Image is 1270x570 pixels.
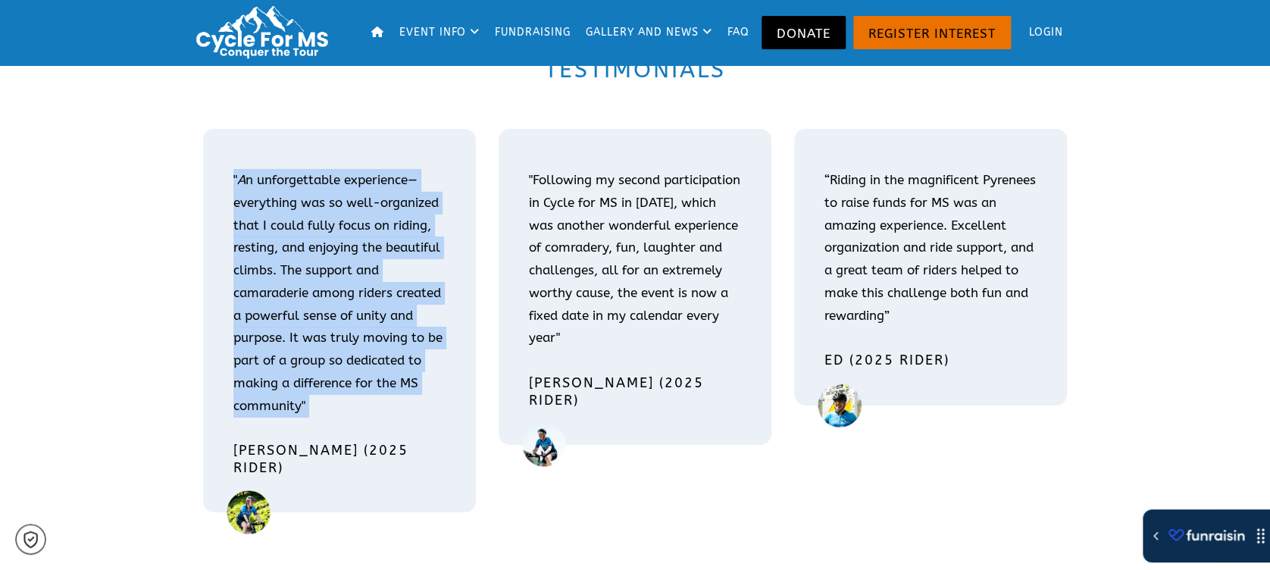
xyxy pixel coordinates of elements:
[529,374,741,409] h4: [PERSON_NAME] (2025 RIDER)
[1015,8,1069,58] a: Login
[189,4,341,61] img: Logo
[233,169,446,417] p: " n unforgettable experience—everything was so well-organized that I could fully focus on riding,...
[233,442,446,476] h4: [PERSON_NAME] (2025 rider)
[226,55,1044,85] h2: Testimonials
[529,169,741,349] p: "Following my second participation in Cycle for MS in [DATE], which was another wonderful experie...
[237,172,246,187] i: A
[824,172,1036,323] span: “Riding in the magnificent Pyrenees to raise funds for MS was an amazing experience. Excellent or...
[15,524,46,555] a: Cookie settings
[853,16,1011,49] a: Register Interest
[824,352,1037,369] h4: ED (2025 RIDER)
[762,16,846,49] a: Donate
